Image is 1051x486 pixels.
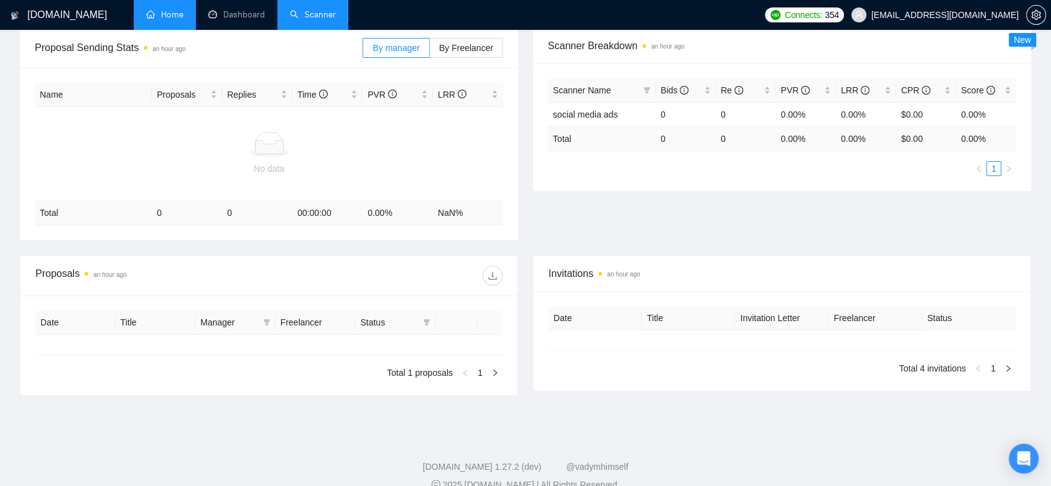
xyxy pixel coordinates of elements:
[423,462,542,472] a: [DOMAIN_NAME] 1.27.2 (dev)
[275,311,356,335] th: Freelancer
[35,201,152,225] td: Total
[660,85,688,95] span: Bids
[420,313,433,332] span: filter
[223,9,265,20] span: Dashboard
[261,313,273,332] span: filter
[319,90,328,98] span: info-circle
[488,365,502,380] button: right
[901,85,930,95] span: CPR
[157,88,208,101] span: Proposals
[643,86,651,94] span: filter
[363,201,433,225] td: 0.00 %
[491,369,499,376] span: right
[825,8,838,22] span: 354
[1014,35,1031,45] span: New
[35,83,152,107] th: Name
[975,165,983,172] span: left
[116,311,196,335] th: Title
[438,90,466,100] span: LRR
[836,126,896,151] td: 0.00 %
[458,90,466,98] span: info-circle
[93,271,126,278] time: an hour ago
[854,11,863,19] span: user
[986,161,1001,176] li: 1
[152,83,222,107] th: Proposals
[780,85,810,95] span: PVR
[553,110,618,119] span: social media ads
[1026,5,1046,25] button: setting
[548,38,1016,54] span: Scanner Breakdown
[549,266,1016,281] span: Invitations
[35,266,269,286] div: Proposals
[721,85,743,95] span: Re
[548,126,655,151] td: Total
[388,90,397,98] span: info-circle
[922,86,930,95] span: info-circle
[146,9,183,20] a: homeHome
[368,90,397,100] span: PVR
[263,319,271,326] span: filter
[1004,365,1012,372] span: right
[152,201,222,225] td: 0
[651,43,684,50] time: an hour ago
[222,83,292,107] th: Replies
[297,90,327,100] span: Time
[641,81,653,100] span: filter
[483,271,502,281] span: download
[227,88,278,101] span: Replies
[35,311,116,335] th: Date
[1026,10,1046,20] a: setting
[387,365,453,380] li: Total 1 proposals
[971,361,986,376] button: left
[1001,161,1016,176] li: Next Page
[801,86,810,95] span: info-circle
[473,366,487,380] a: 1
[961,85,994,95] span: Score
[987,162,1001,175] a: 1
[975,365,982,372] span: left
[1009,444,1039,474] div: Open Intercom Messenger
[655,126,716,151] td: 0
[222,201,292,225] td: 0
[458,365,473,380] button: left
[896,102,956,126] td: $0.00
[483,266,502,286] button: download
[360,315,418,329] span: Status
[439,43,493,53] span: By Freelancer
[971,161,986,176] button: left
[734,86,743,95] span: info-circle
[373,43,419,53] span: By manager
[11,6,19,26] img: logo
[152,45,185,52] time: an hour ago
[971,361,986,376] li: Previous Page
[716,126,776,151] td: 0
[1001,361,1016,376] button: right
[549,306,642,330] th: Date
[553,85,611,95] span: Scanner Name
[35,40,363,55] span: Proposal Sending Stats
[956,126,1016,151] td: 0.00 %
[785,8,822,22] span: Connects:
[986,86,995,95] span: info-circle
[771,10,780,20] img: upwork-logo.png
[1001,161,1016,176] button: right
[971,161,986,176] li: Previous Page
[290,9,336,20] a: searchScanner
[433,201,503,225] td: NaN %
[40,162,498,175] div: No data
[458,365,473,380] li: Previous Page
[735,306,828,330] th: Invitation Letter
[829,306,922,330] th: Freelancer
[922,306,1016,330] th: Status
[836,102,896,126] td: 0.00%
[488,365,502,380] li: Next Page
[200,315,258,329] span: Manager
[680,86,688,95] span: info-circle
[776,102,836,126] td: 0.00%
[195,311,275,335] th: Manager
[461,369,469,376] span: left
[986,362,1000,375] a: 1
[1005,165,1012,172] span: right
[776,126,836,151] td: 0.00 %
